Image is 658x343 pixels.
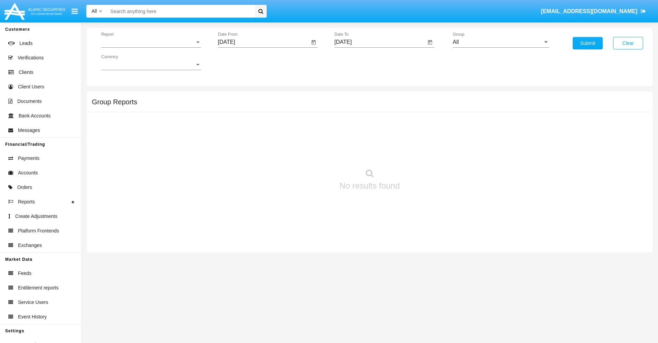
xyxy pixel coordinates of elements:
span: Feeds [18,270,31,277]
span: Bank Accounts [19,112,51,120]
span: Service Users [18,299,48,306]
input: Search [107,5,252,18]
button: Submit [573,37,603,49]
button: Clear [613,37,643,49]
a: [EMAIL_ADDRESS][DOMAIN_NAME] [538,2,649,21]
span: Event History [18,313,47,321]
button: Open calendar [309,38,318,47]
button: Open calendar [426,38,434,47]
img: Logo image [3,1,66,21]
span: Create Adjustments [15,213,57,220]
span: Exchanges [18,242,42,249]
span: Client Users [18,83,44,90]
span: Currency [101,61,195,68]
span: Platform Frontends [18,227,59,235]
h5: Group Reports [92,99,137,105]
span: Verifications [18,54,44,61]
span: Accounts [18,169,38,177]
span: Report [101,39,195,45]
span: Entitlement reports [18,284,59,292]
p: No results found [340,180,400,192]
span: [EMAIL_ADDRESS][DOMAIN_NAME] [541,8,637,14]
span: Leads [19,40,32,47]
span: Messages [18,127,40,134]
a: All [86,8,107,15]
span: Clients [19,69,34,76]
span: Payments [18,155,39,162]
span: Documents [17,98,42,105]
span: All [92,8,97,14]
span: Reports [18,198,35,206]
span: Orders [17,184,32,191]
